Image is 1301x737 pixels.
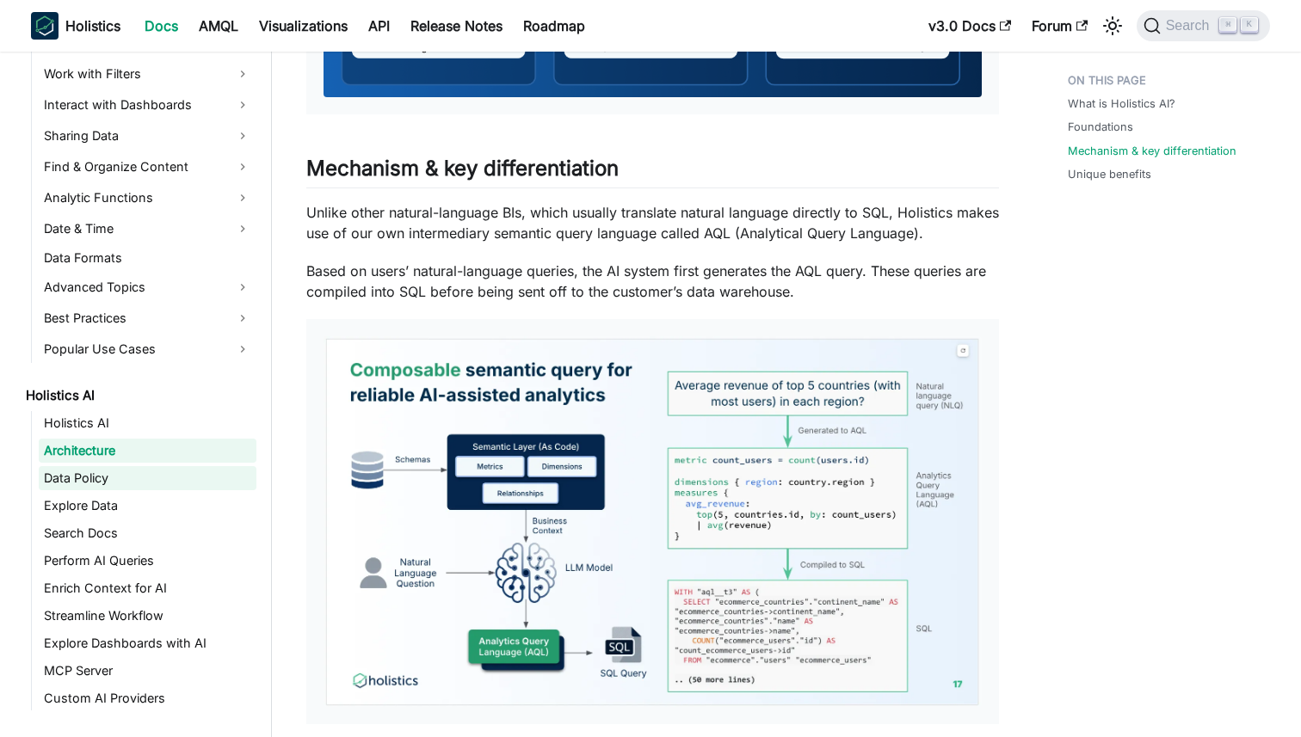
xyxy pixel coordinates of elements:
[39,335,256,363] a: Popular Use Cases
[39,439,256,463] a: Architecture
[39,153,256,181] a: Find & Organize Content
[39,273,256,301] a: Advanced Topics
[31,12,59,40] img: Holistics
[31,12,120,40] a: HolisticsHolistics
[39,215,256,243] a: Date & Time
[39,549,256,573] a: Perform AI Queries
[1068,143,1236,159] a: Mechanism & key differentiation
[39,659,256,683] a: MCP Server
[39,184,256,212] a: Analytic Functions
[249,12,358,40] a: Visualizations
[918,12,1021,40] a: v3.0 Docs
[39,631,256,655] a: Explore Dashboards with AI
[513,12,595,40] a: Roadmap
[65,15,120,36] b: Holistics
[39,494,256,518] a: Explore Data
[1068,166,1151,182] a: Unique benefits
[39,60,256,88] a: Work with Filters
[39,91,256,119] a: Interact with Dashboards
[1137,10,1270,41] button: Search (Command+K)
[1161,18,1220,34] span: Search
[39,604,256,628] a: Streamline Workflow
[188,12,249,40] a: AMQL
[39,686,256,710] a: Custom AI Providers
[39,411,256,435] a: Holistics AI
[14,52,272,737] nav: Docs sidebar
[39,122,256,150] a: Sharing Data
[1241,17,1258,33] kbd: K
[400,12,513,40] a: Release Notes
[1068,119,1133,135] a: Foundations
[39,521,256,545] a: Search Docs
[306,202,999,243] p: Unlike other natural-language BIs, which usually translate natural language directly to SQL, Holi...
[39,246,256,270] a: Data Formats
[358,12,400,40] a: API
[306,261,999,302] p: Based on users’ natural-language queries, the AI system first generates the AQL query. These quer...
[1021,12,1098,40] a: Forum
[39,466,256,490] a: Data Policy
[1099,12,1126,40] button: Switch between dark and light mode (currently light mode)
[1068,95,1175,112] a: What is Holistics AI?
[1219,17,1236,33] kbd: ⌘
[39,304,256,332] a: Best Practices
[306,156,999,188] h2: Mechanism & key differentiation
[39,576,256,600] a: Enrich Context for AI
[21,384,256,408] a: Holistics AI
[324,336,982,708] img: Holistics text-to-sql mechanism
[134,12,188,40] a: Docs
